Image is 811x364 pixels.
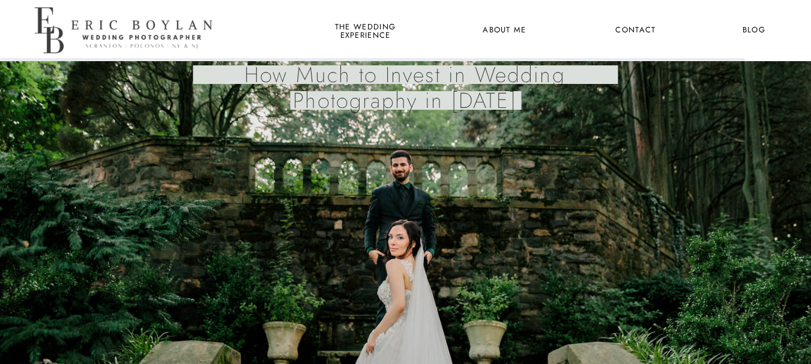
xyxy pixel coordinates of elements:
[614,23,658,38] a: Contact
[195,62,615,122] h1: How Much to Invest in Wedding Photography in [DATE]
[333,23,398,38] a: the wedding experience
[475,23,534,38] a: About Me
[732,23,776,38] a: Blog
